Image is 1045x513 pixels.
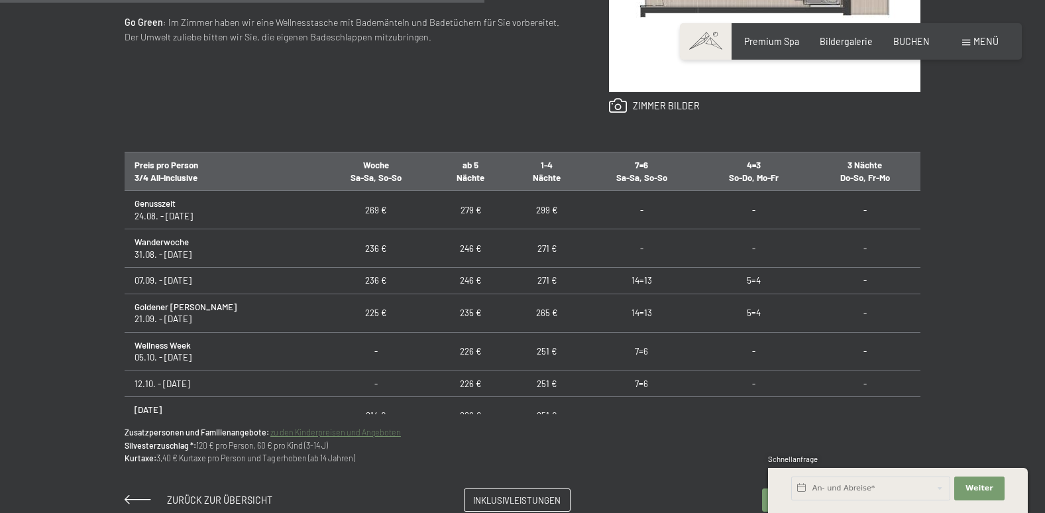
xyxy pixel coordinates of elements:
[809,370,920,396] td: -
[135,340,191,351] strong: Wellness Week
[763,489,834,511] a: Anfragen
[809,268,920,294] td: -
[473,494,561,506] span: Inklusivleistungen
[973,36,999,47] span: Menü
[509,229,585,268] td: 271 €
[125,294,319,332] td: 21.09. - [DATE]
[319,191,433,229] td: 269 €
[698,152,810,191] th: 4=3 So-Do, Mo-Fr
[768,455,818,463] span: Schnellanfrage
[319,152,433,191] th: Woche Sa-Sa, So-So
[125,229,319,268] td: 31.08. - [DATE]
[433,370,509,396] td: 226 €
[433,294,509,332] td: 235 €
[433,191,509,229] td: 279 €
[167,494,272,506] span: Zurück zur Übersicht
[744,36,799,47] a: Premium Spa
[965,483,993,494] span: Weiter
[319,268,433,294] td: 236 €
[125,426,920,465] p: 120 € pro Person, 60 € pro Kind (3-14 J) 3,40 € Kurtaxe pro Person und Tag erhoben (ab 14 Jahren)
[954,477,1005,500] button: Weiter
[698,229,810,268] td: -
[698,268,810,294] td: 5=4
[585,268,698,294] td: 14=13
[125,268,319,294] td: 07.09. - [DATE]
[125,453,156,463] strong: Kurtaxe:
[698,397,810,435] td: -
[125,332,319,370] td: 05.10. - [DATE]
[698,332,810,370] td: -
[270,427,401,437] a: zu den Kinderpreisen und Angeboten
[319,397,433,435] td: 214 €
[585,229,698,268] td: -
[809,229,920,268] td: -
[509,268,585,294] td: 271 €
[809,397,920,435] td: -
[135,237,189,247] strong: Wanderwoche
[433,397,509,435] td: 226 €
[509,191,585,229] td: 299 €
[319,332,433,370] td: -
[135,302,237,312] strong: Goldener [PERSON_NAME]
[698,370,810,396] td: -
[433,229,509,268] td: 246 €
[433,268,509,294] td: 246 €
[125,397,319,435] td: 25.10. - [DATE]
[135,198,176,209] strong: Genusszeit
[319,370,433,396] td: -
[585,294,698,332] td: 14=13
[125,191,319,229] td: 24.08. - [DATE]
[698,191,810,229] td: -
[820,36,873,47] a: Bildergalerie
[809,152,920,191] th: 3 Nächte Do-So, Fr-Mo
[585,152,698,191] th: 7=6 Sa-Sa, So-So
[509,370,585,396] td: 251 €
[893,36,930,47] a: BUCHEN
[509,152,585,191] th: 1-4 Nächte
[433,152,509,191] th: ab 5 Nächte
[509,397,585,435] td: 251 €
[319,294,433,332] td: 225 €
[465,489,569,511] a: Inklusivleistungen
[125,152,319,191] th: Preis pro Person 3/4 All-Inclusive
[509,332,585,370] td: 251 €
[135,404,162,415] strong: [DATE]
[585,397,698,435] td: -
[125,441,196,450] strong: Silvesterzuschlag *:
[585,332,698,370] td: 7=6
[809,332,920,370] td: -
[809,294,920,332] td: -
[698,294,810,332] td: 5=4
[319,229,433,268] td: 236 €
[433,332,509,370] td: 226 €
[509,294,585,332] td: 265 €
[125,15,563,45] p: : Im Zimmer haben wir eine Wellnesstasche mit Bademänteln und Badetüchern für Sie vorbereitet. De...
[125,427,269,437] strong: Zusatzpersonen und Familienangebote:
[125,17,163,28] strong: Go Green
[585,191,698,229] td: -
[125,370,319,396] td: 12.10. - [DATE]
[809,191,920,229] td: -
[585,370,698,396] td: 7=6
[125,494,272,506] a: Zurück zur Übersicht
